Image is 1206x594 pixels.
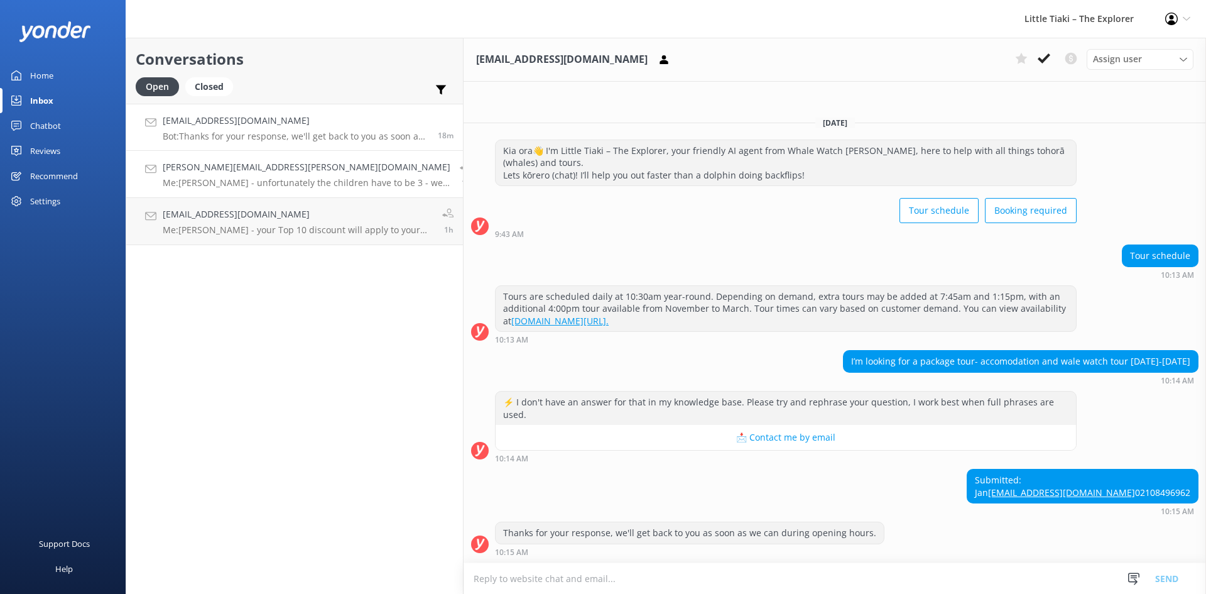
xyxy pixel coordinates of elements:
[126,198,463,245] a: [EMAIL_ADDRESS][DOMAIN_NAME]Me:[PERSON_NAME] - your Top 10 discount will apply to your whole book...
[1093,52,1142,66] span: Assign user
[844,351,1198,372] div: I’m looking for a package tour- accomodation and wale watch tour [DATE]-[DATE]
[136,77,179,96] div: Open
[1122,270,1198,279] div: Oct 08 2025 10:13am (UTC +13:00) Pacific/Auckland
[967,507,1198,515] div: Oct 08 2025 10:15am (UTC +13:00) Pacific/Auckland
[496,286,1076,332] div: Tours are scheduled daily at 10:30am year-round. Depending on demand, extra tours may be added at...
[495,336,528,344] strong: 10:13 AM
[163,131,428,142] p: Bot: Thanks for your response, we'll get back to you as soon as we can during opening hours.
[163,224,433,236] p: Me: [PERSON_NAME] - your Top 10 discount will apply to your whole booking. You can reply via retu...
[496,140,1076,186] div: Kia ora👋 I'm Little Tiaki – The Explorer, your friendly AI agent from Whale Watch [PERSON_NAME], ...
[185,79,239,93] a: Closed
[55,556,73,581] div: Help
[1161,508,1194,515] strong: 10:15 AM
[1087,49,1193,69] div: Assign User
[496,392,1076,425] div: ⚡ I don't have an answer for that in my knowledge base. Please try and rephrase your question, I ...
[899,198,979,223] button: Tour schedule
[163,177,450,189] p: Me: [PERSON_NAME] - unfortunately the children have to be 3 - we cannot take children under that ...
[126,104,463,151] a: [EMAIL_ADDRESS][DOMAIN_NAME]Bot:Thanks for your response, we'll get back to you as soon as we can...
[39,531,90,556] div: Support Docs
[495,229,1077,238] div: Oct 08 2025 09:43am (UTC +13:00) Pacific/Auckland
[163,160,450,174] h4: [PERSON_NAME][EMAIL_ADDRESS][PERSON_NAME][DOMAIN_NAME]
[462,177,471,188] span: Oct 08 2025 09:33am (UTC +13:00) Pacific/Auckland
[136,79,185,93] a: Open
[30,88,53,113] div: Inbox
[495,231,524,238] strong: 9:43 AM
[988,487,1135,498] a: [EMAIL_ADDRESS][DOMAIN_NAME]
[495,547,884,556] div: Oct 08 2025 10:15am (UTC +13:00) Pacific/Auckland
[495,454,1077,463] div: Oct 08 2025 10:14am (UTC +13:00) Pacific/Auckland
[30,163,78,189] div: Recommend
[476,52,648,68] h3: [EMAIL_ADDRESS][DOMAIN_NAME]
[496,425,1076,450] button: 📩 Contact me by email
[438,130,454,141] span: Oct 08 2025 10:15am (UTC +13:00) Pacific/Auckland
[496,522,884,544] div: Thanks for your response, we'll get back to you as soon as we can during opening hours.
[495,335,1077,344] div: Oct 08 2025 10:13am (UTC +13:00) Pacific/Auckland
[815,118,855,128] span: [DATE]
[1161,377,1194,385] strong: 10:14 AM
[30,138,60,163] div: Reviews
[19,21,91,42] img: yonder-white-logo.png
[511,315,609,327] a: [DOMAIN_NAME][URL].
[126,151,463,198] a: [PERSON_NAME][EMAIL_ADDRESS][PERSON_NAME][DOMAIN_NAME]Me:[PERSON_NAME] - unfortunately the childr...
[985,198,1077,223] button: Booking required
[495,549,528,556] strong: 10:15 AM
[30,189,60,214] div: Settings
[1161,272,1194,279] strong: 10:13 AM
[136,47,454,71] h2: Conversations
[163,207,433,221] h4: [EMAIL_ADDRESS][DOMAIN_NAME]
[843,376,1198,385] div: Oct 08 2025 10:14am (UTC +13:00) Pacific/Auckland
[1122,245,1198,267] div: Tour schedule
[444,224,454,235] span: Oct 08 2025 09:31am (UTC +13:00) Pacific/Auckland
[30,113,61,138] div: Chatbot
[163,114,428,128] h4: [EMAIL_ADDRESS][DOMAIN_NAME]
[967,470,1198,503] div: Submitted: Jan 02108496962
[185,77,233,96] div: Closed
[495,455,528,463] strong: 10:14 AM
[30,63,53,88] div: Home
